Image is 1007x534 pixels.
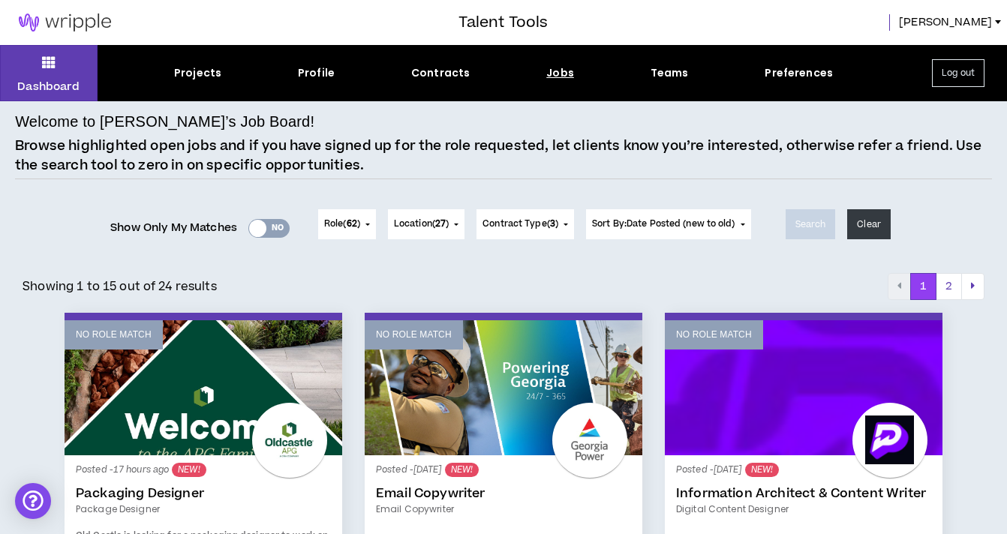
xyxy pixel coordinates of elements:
a: Email Copywriter [376,502,631,516]
p: Posted - [DATE] [376,463,631,477]
a: Email Copywriter [376,486,631,501]
a: No Role Match [65,320,342,455]
div: Teams [651,65,689,81]
p: Browse highlighted open jobs and if you have signed up for the role requested, let clients know y... [15,136,992,175]
a: No Role Match [365,320,642,455]
button: Contract Type(3) [476,209,574,239]
div: Open Intercom Messenger [15,483,51,519]
a: Packaging Designer [76,486,331,501]
div: Contracts [411,65,470,81]
button: Location(27) [388,209,464,239]
span: Contract Type ( ) [482,217,558,231]
h4: Welcome to [PERSON_NAME]’s Job Board! [15,110,314,133]
nav: pagination [888,273,984,300]
p: No Role Match [676,328,752,342]
p: No Role Match [76,328,152,342]
div: Profile [298,65,335,81]
div: Projects [174,65,221,81]
p: Showing 1 to 15 out of 24 results [23,277,217,295]
a: Package Designer [76,502,331,516]
button: Sort By:Date Posted (new to old) [586,209,751,239]
span: 62 [347,217,357,230]
sup: NEW! [172,463,206,477]
button: Search [786,209,836,239]
button: Log out [932,59,984,87]
span: 3 [550,217,555,230]
button: 2 [936,273,962,300]
span: Location ( ) [394,217,449,231]
a: Information Architect & Content Writer [676,486,931,501]
p: No Role Match [376,328,452,342]
span: Sort By: Date Posted (new to old) [592,217,735,230]
div: Preferences [765,65,833,81]
button: Role(62) [318,209,376,239]
span: [PERSON_NAME] [899,14,992,31]
button: 1 [910,273,936,300]
sup: NEW! [445,463,479,477]
span: 27 [435,217,446,230]
sup: NEW! [745,463,779,477]
span: Role ( ) [324,217,360,231]
a: No Role Match [665,320,942,455]
span: Show Only My Matches [110,217,237,239]
p: Posted - 17 hours ago [76,463,331,477]
h3: Talent Tools [458,11,548,34]
button: Clear [847,209,891,239]
p: Posted - [DATE] [676,463,931,477]
a: Digital Content Designer [676,502,931,516]
p: Dashboard [17,79,80,94]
